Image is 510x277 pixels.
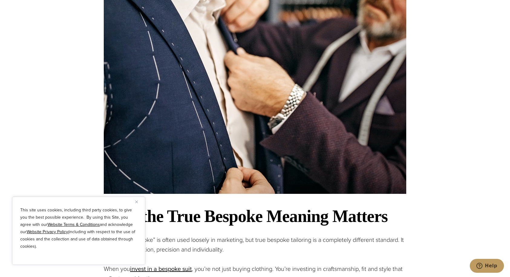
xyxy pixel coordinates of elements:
[135,198,142,205] button: Close
[470,259,504,274] iframe: Opens a widget where you can chat to one of our agents
[104,207,388,226] strong: Why the True Bespoke Meaning Matters
[20,207,137,250] p: This site uses cookies, including third party cookies, to give you the best possible experience. ...
[104,235,412,254] p: The term “bespoke” is often used loosely in marketing, but true bespoke tailoring is a completely...
[130,264,192,273] a: invest in a bespoke suit
[47,221,100,228] a: Website Terms & Conditions
[135,200,138,203] img: Close
[27,229,68,235] a: Website Privacy Policy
